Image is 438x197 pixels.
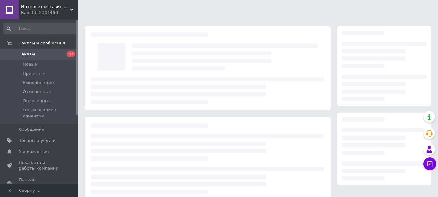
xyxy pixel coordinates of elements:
span: Показатели работы компании [19,160,60,171]
span: Панель управления [19,177,60,189]
span: Оплаченные [23,98,51,104]
span: Интернет магазин Beatrissa-shop [21,4,70,10]
span: Новые [23,61,37,67]
span: Принятые [23,71,45,77]
span: Уведомления [19,149,49,154]
span: согласование с клиентом [23,107,76,119]
span: Отмененные [23,89,51,95]
button: Чат с покупателем [423,157,436,170]
span: 31 [67,51,75,57]
span: Выполненные [23,80,54,86]
span: Сообщения [19,127,44,132]
span: Товары и услуги [19,138,56,143]
span: Заказы и сообщения [19,40,65,46]
span: Заказы [19,51,35,57]
input: Поиск [3,23,77,34]
div: Ваш ID: 2301460 [21,10,78,16]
